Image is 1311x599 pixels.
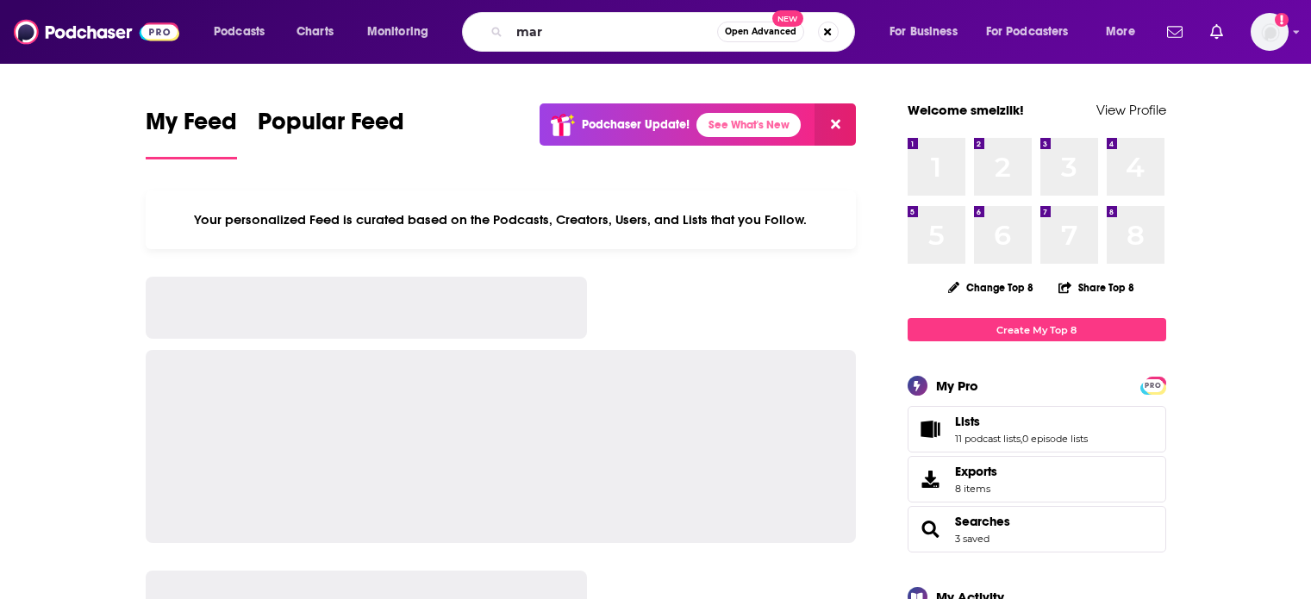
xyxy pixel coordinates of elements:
[890,20,958,44] span: For Business
[509,18,717,46] input: Search podcasts, credits, & more...
[202,18,287,46] button: open menu
[1021,433,1022,445] span: ,
[938,277,1045,298] button: Change Top 8
[1275,13,1289,27] svg: Add a profile image
[355,18,451,46] button: open menu
[696,113,801,137] a: See What's New
[214,20,265,44] span: Podcasts
[1022,433,1088,445] a: 0 episode lists
[146,190,857,249] div: Your personalized Feed is curated based on the Podcasts, Creators, Users, and Lists that you Follow.
[955,414,980,429] span: Lists
[955,464,997,479] span: Exports
[1143,378,1164,391] a: PRO
[955,433,1021,445] a: 11 podcast lists
[297,20,334,44] span: Charts
[914,417,948,441] a: Lists
[908,102,1024,118] a: Welcome smeizlik!
[1251,13,1289,51] img: User Profile
[914,467,948,491] span: Exports
[478,12,871,52] div: Search podcasts, credits, & more...
[725,28,796,36] span: Open Advanced
[908,406,1166,452] span: Lists
[908,456,1166,502] a: Exports
[1203,17,1230,47] a: Show notifications dropdown
[936,377,978,394] div: My Pro
[1058,271,1135,304] button: Share Top 8
[955,533,989,545] a: 3 saved
[258,107,404,159] a: Popular Feed
[908,506,1166,552] span: Searches
[975,18,1094,46] button: open menu
[14,16,179,48] img: Podchaser - Follow, Share and Rate Podcasts
[1160,17,1189,47] a: Show notifications dropdown
[1251,13,1289,51] button: Show profile menu
[717,22,804,42] button: Open AdvancedNew
[582,117,690,132] p: Podchaser Update!
[1106,20,1135,44] span: More
[1096,102,1166,118] a: View Profile
[877,18,979,46] button: open menu
[914,517,948,541] a: Searches
[955,483,997,495] span: 8 items
[1094,18,1157,46] button: open menu
[955,514,1010,529] a: Searches
[955,414,1088,429] a: Lists
[367,20,428,44] span: Monitoring
[1251,13,1289,51] span: Logged in as smeizlik
[772,10,803,27] span: New
[285,18,344,46] a: Charts
[258,107,404,147] span: Popular Feed
[908,318,1166,341] a: Create My Top 8
[146,107,237,147] span: My Feed
[986,20,1069,44] span: For Podcasters
[146,107,237,159] a: My Feed
[1143,379,1164,392] span: PRO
